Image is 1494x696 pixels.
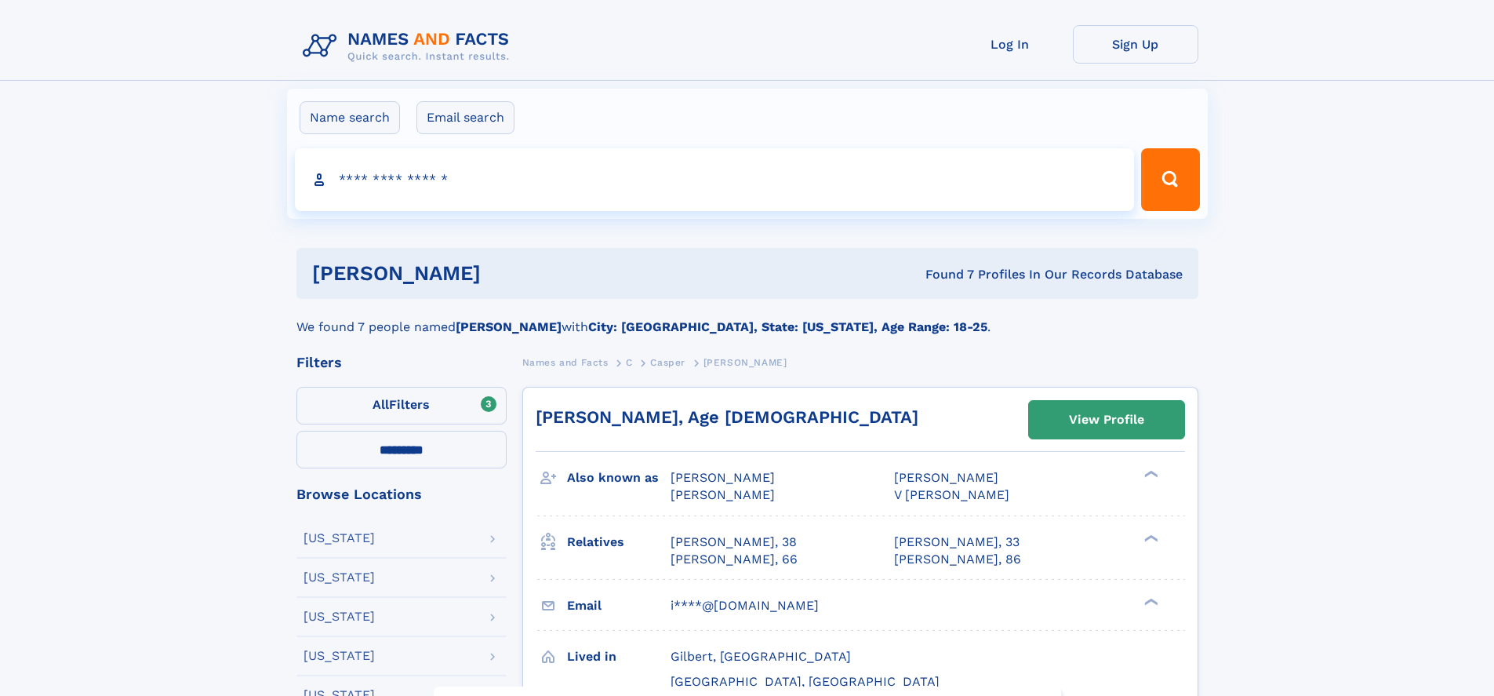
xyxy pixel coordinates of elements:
[671,649,851,664] span: Gilbert, [GEOGRAPHIC_DATA]
[1069,402,1144,438] div: View Profile
[296,25,522,67] img: Logo Names and Facts
[671,487,775,502] span: [PERSON_NAME]
[894,551,1021,568] a: [PERSON_NAME], 86
[894,470,998,485] span: [PERSON_NAME]
[671,470,775,485] span: [PERSON_NAME]
[567,529,671,556] h3: Relatives
[1140,533,1159,543] div: ❯
[567,643,671,670] h3: Lived in
[703,357,787,368] span: [PERSON_NAME]
[295,148,1135,211] input: search input
[947,25,1073,64] a: Log In
[626,352,633,372] a: C
[671,551,798,568] a: [PERSON_NAME], 66
[671,674,940,689] span: [GEOGRAPHIC_DATA], [GEOGRAPHIC_DATA]
[894,534,1020,551] a: [PERSON_NAME], 33
[522,352,609,372] a: Names and Facts
[1073,25,1198,64] a: Sign Up
[296,387,507,425] label: Filters
[567,465,671,491] h3: Also known as
[300,101,400,134] label: Name search
[1140,596,1159,607] div: ❯
[894,487,1009,502] span: V [PERSON_NAME]
[650,352,685,372] a: Casper
[296,355,507,370] div: Filters
[1140,469,1159,479] div: ❯
[1029,401,1184,439] a: View Profile
[567,592,671,619] h3: Email
[304,532,375,545] div: [US_STATE]
[296,487,507,501] div: Browse Locations
[296,299,1198,337] div: We found 7 people named with .
[373,397,389,412] span: All
[588,319,987,334] b: City: [GEOGRAPHIC_DATA], State: [US_STATE], Age Range: 18-25
[416,101,514,134] label: Email search
[456,319,562,334] b: [PERSON_NAME]
[304,650,375,662] div: [US_STATE]
[626,357,633,368] span: C
[536,407,918,427] a: [PERSON_NAME], Age [DEMOGRAPHIC_DATA]
[304,610,375,623] div: [US_STATE]
[304,571,375,584] div: [US_STATE]
[671,534,797,551] a: [PERSON_NAME], 38
[703,266,1183,283] div: Found 7 Profiles In Our Records Database
[1141,148,1199,211] button: Search Button
[312,264,703,283] h1: [PERSON_NAME]
[650,357,685,368] span: Casper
